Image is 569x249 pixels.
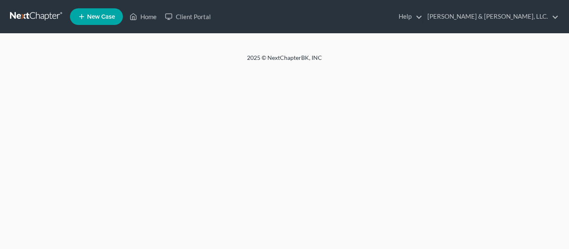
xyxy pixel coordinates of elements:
[394,9,422,24] a: Help
[423,9,559,24] a: [PERSON_NAME] & [PERSON_NAME], LLC.
[161,9,215,24] a: Client Portal
[125,9,161,24] a: Home
[70,8,123,25] new-legal-case-button: New Case
[47,54,522,69] div: 2025 © NextChapterBK, INC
